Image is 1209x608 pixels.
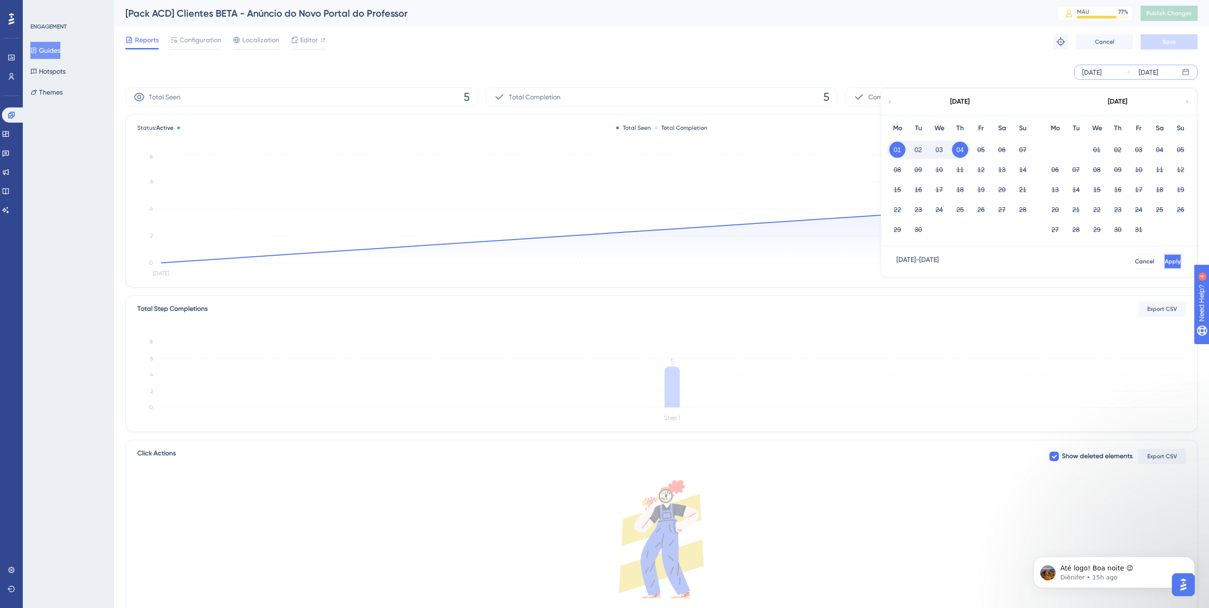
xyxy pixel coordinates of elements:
[950,123,971,134] div: Th
[1089,142,1105,158] button: 01
[300,34,318,46] span: Editor
[931,202,947,218] button: 24
[1012,123,1033,134] div: Su
[1077,8,1089,16] div: MAU
[1131,142,1147,158] button: 03
[910,202,926,218] button: 23
[889,162,905,178] button: 08
[150,232,153,239] tspan: 2
[137,303,208,315] div: Total Step Completions
[1138,301,1186,317] button: Export CSV
[1047,202,1063,218] button: 20
[1015,162,1031,178] button: 14
[1015,182,1031,198] button: 21
[889,142,905,158] button: 01
[30,42,60,59] button: Guides
[1062,451,1133,462] span: Show deleted elements
[1076,34,1133,49] button: Cancel
[952,142,968,158] button: 04
[973,162,989,178] button: 12
[22,2,59,14] span: Need Help?
[929,123,950,134] div: We
[889,182,905,198] button: 15
[1131,182,1147,198] button: 17
[137,448,176,465] span: Click Actions
[616,124,651,132] div: Total Seen
[150,205,153,212] tspan: 4
[1089,162,1105,178] button: 08
[509,91,561,103] span: Total Completion
[137,124,173,132] span: Status:
[994,162,1010,178] button: 13
[1110,182,1126,198] button: 16
[30,23,67,30] div: ENGAGEMENT
[1045,123,1066,134] div: Mo
[887,123,908,134] div: Mo
[931,142,947,158] button: 03
[1170,123,1191,134] div: Su
[1095,38,1114,46] span: Cancel
[1068,162,1084,178] button: 07
[153,270,169,277] tspan: [DATE]
[971,123,991,134] div: Fr
[910,162,926,178] button: 09
[1152,162,1168,178] button: 11
[1147,305,1177,313] span: Export CSV
[1066,123,1086,134] div: Tu
[180,34,221,46] span: Configuration
[664,415,680,421] tspan: Step 1
[950,96,970,107] div: [DATE]
[242,34,279,46] span: Localization
[1082,67,1102,78] div: [DATE]
[973,202,989,218] button: 26
[1131,222,1147,238] button: 31
[1162,38,1176,46] span: Save
[1141,34,1198,49] button: Save
[994,182,1010,198] button: 20
[149,260,153,266] tspan: 0
[1068,202,1084,218] button: 21
[1047,162,1063,178] button: 06
[30,84,63,101] button: Themes
[1147,453,1177,460] span: Export CSV
[1146,10,1192,17] span: Publish Changes
[1135,258,1154,265] span: Cancel
[1172,142,1189,158] button: 05
[1107,123,1128,134] div: Th
[823,89,829,105] span: 5
[1110,222,1126,238] button: 30
[670,357,675,366] tspan: 5
[1019,537,1209,603] iframe: Intercom notifications message
[931,182,947,198] button: 17
[994,202,1010,218] button: 27
[150,154,153,160] tspan: 8
[150,371,153,378] tspan: 4
[1172,202,1189,218] button: 26
[1139,67,1158,78] div: [DATE]
[1172,162,1189,178] button: 12
[30,63,66,80] button: Hotspots
[1015,202,1031,218] button: 28
[1110,142,1126,158] button: 02
[150,338,153,345] tspan: 8
[910,182,926,198] button: 16
[1086,123,1107,134] div: We
[973,142,989,158] button: 05
[910,222,926,238] button: 30
[1089,222,1105,238] button: 29
[150,178,153,185] tspan: 6
[1015,142,1031,158] button: 07
[1169,570,1198,599] iframe: UserGuiding AI Assistant Launcher
[868,91,920,103] span: Completion Rate
[889,202,905,218] button: 22
[125,7,1033,20] div: [Pack ACD] Clientes BETA - Anúncio do Novo Portal do Professor
[994,142,1010,158] button: 06
[1047,182,1063,198] button: 13
[1089,202,1105,218] button: 22
[149,91,181,103] span: Total Seen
